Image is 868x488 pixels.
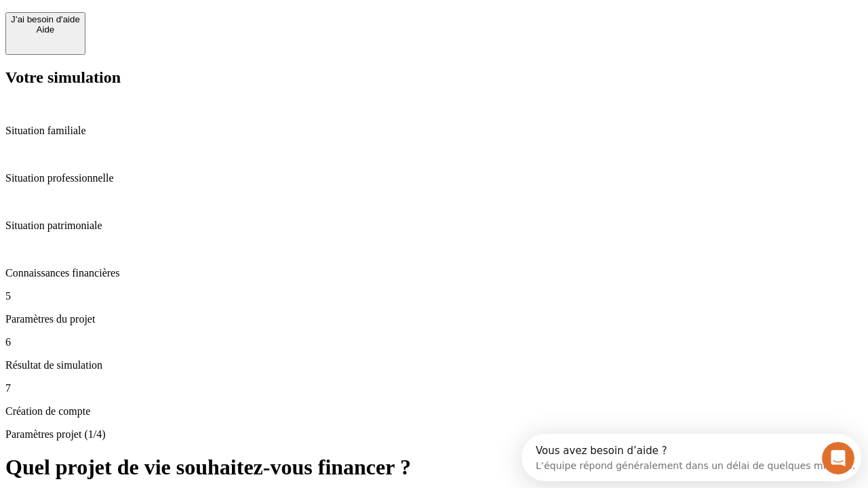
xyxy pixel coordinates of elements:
[5,220,863,232] p: Situation patrimoniale
[521,434,861,481] iframe: Intercom live chat discovery launcher
[5,428,863,441] p: Paramètres projet (1/4)
[5,12,85,55] button: J’ai besoin d'aideAide
[14,12,334,22] div: Vous avez besoin d’aide ?
[5,5,374,43] div: Ouvrir le Messenger Intercom
[5,336,863,348] p: 6
[5,68,863,87] h2: Votre simulation
[14,22,334,37] div: L’équipe répond généralement dans un délai de quelques minutes.
[822,442,854,474] iframe: Intercom live chat
[5,172,863,184] p: Situation professionnelle
[5,455,863,480] h1: Quel projet de vie souhaitez-vous financer ?
[5,125,863,137] p: Situation familiale
[5,290,863,302] p: 5
[11,14,80,24] div: J’ai besoin d'aide
[11,24,80,35] div: Aide
[5,382,863,394] p: 7
[5,405,863,418] p: Création de compte
[5,359,863,371] p: Résultat de simulation
[5,267,863,279] p: Connaissances financières
[5,313,863,325] p: Paramètres du projet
